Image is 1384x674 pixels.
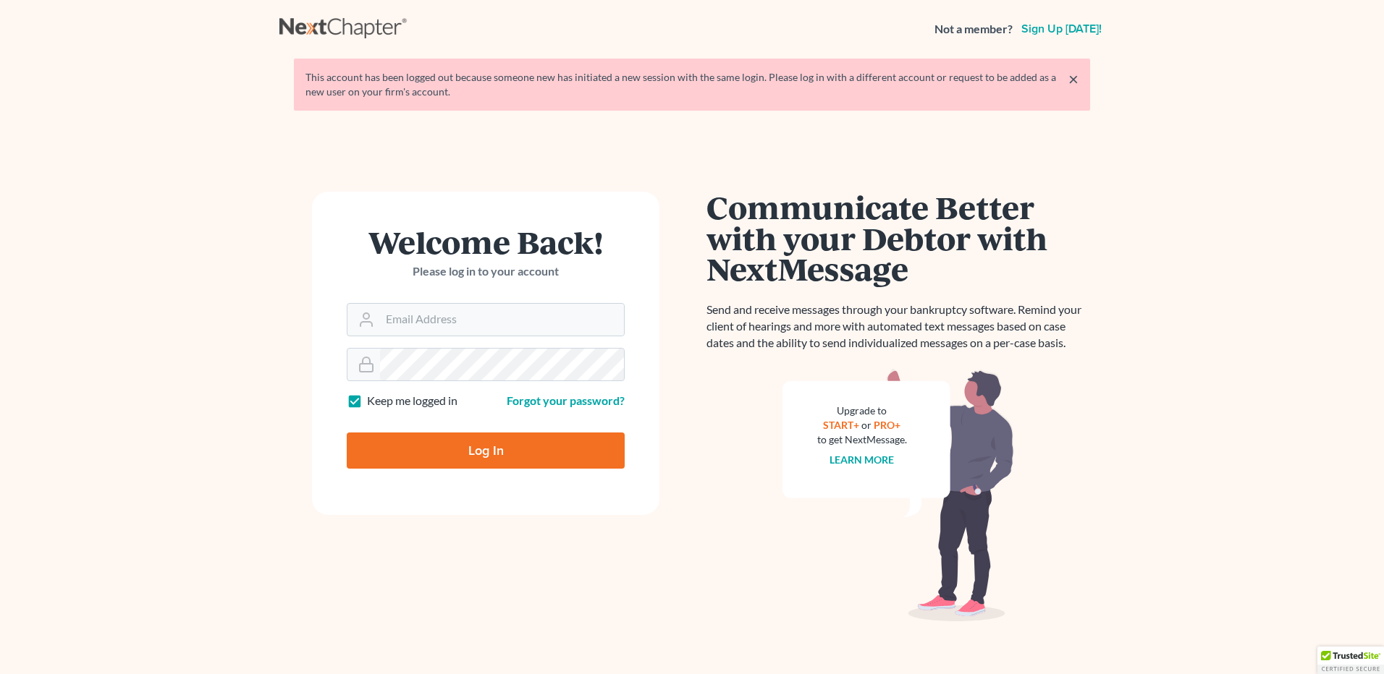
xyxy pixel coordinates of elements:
a: PRO+ [874,419,901,431]
div: to get NextMessage. [817,432,907,447]
img: nextmessage_bg-59042aed3d76b12b5cd301f8e5b87938c9018125f34e5fa2b7a6b67550977c72.svg [782,369,1014,622]
p: Please log in to your account [347,263,625,280]
div: TrustedSite Certified [1317,647,1384,674]
input: Email Address [380,304,624,336]
h1: Welcome Back! [347,226,625,257]
div: This account has been logged out because someone new has initiated a new session with the same lo... [305,70,1079,99]
label: Keep me logged in [367,393,457,409]
a: Forgot your password? [507,393,625,407]
strong: Not a member? [934,21,1013,38]
a: Learn more [830,453,895,466]
span: or [862,419,872,431]
div: Upgrade to [817,404,907,418]
a: Sign up [DATE]! [1018,23,1105,35]
a: × [1068,70,1079,88]
p: Send and receive messages through your bankruptcy software. Remind your client of hearings and mo... [706,302,1090,351]
h1: Communicate Better with your Debtor with NextMessage [706,192,1090,284]
a: START+ [824,419,860,431]
input: Log In [347,432,625,469]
